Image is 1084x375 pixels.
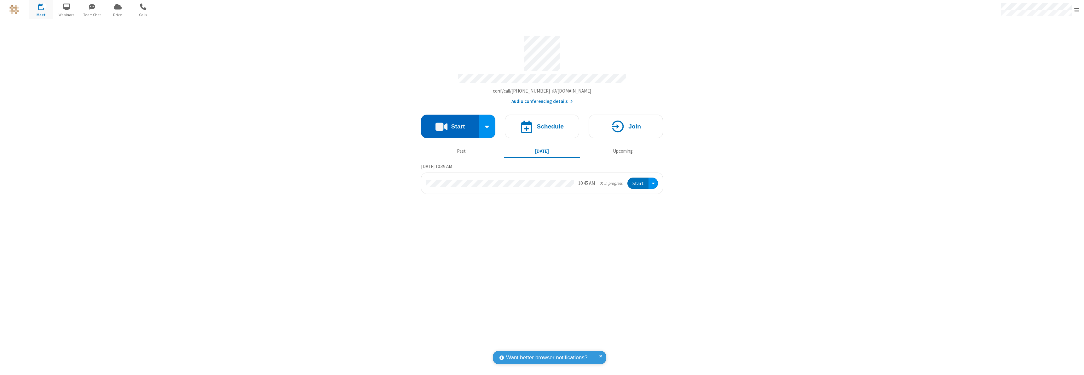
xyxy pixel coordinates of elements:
section: Today's Meetings [421,163,663,194]
iframe: Chat [1068,359,1079,371]
span: Webinars [55,12,78,18]
button: Start [421,115,479,138]
button: Schedule [505,115,579,138]
button: Past [424,145,499,157]
h4: Schedule [537,123,564,129]
em: in progress [600,180,623,186]
button: Copy my meeting room linkCopy my meeting room link [493,88,591,95]
span: Want better browser notifications? [506,354,587,362]
div: Open menu [649,178,658,189]
span: Team Chat [80,12,104,18]
button: Join [589,115,663,138]
section: Account details [421,31,663,105]
span: Meet [29,12,53,18]
span: Calls [131,12,155,18]
button: Upcoming [585,145,661,157]
h4: Join [628,123,641,129]
h4: Start [451,123,465,129]
button: [DATE] [504,145,580,157]
span: [DATE] 10:49 AM [421,163,452,169]
div: Start conference options [479,115,496,138]
div: 1 [43,3,47,8]
div: 10:45 AM [578,180,595,187]
img: QA Selenium DO NOT DELETE OR CHANGE [9,5,19,14]
span: Copy my meeting room link [493,88,591,94]
span: Drive [106,12,130,18]
button: Audio conferencing details [511,98,573,105]
button: Start [627,178,649,189]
